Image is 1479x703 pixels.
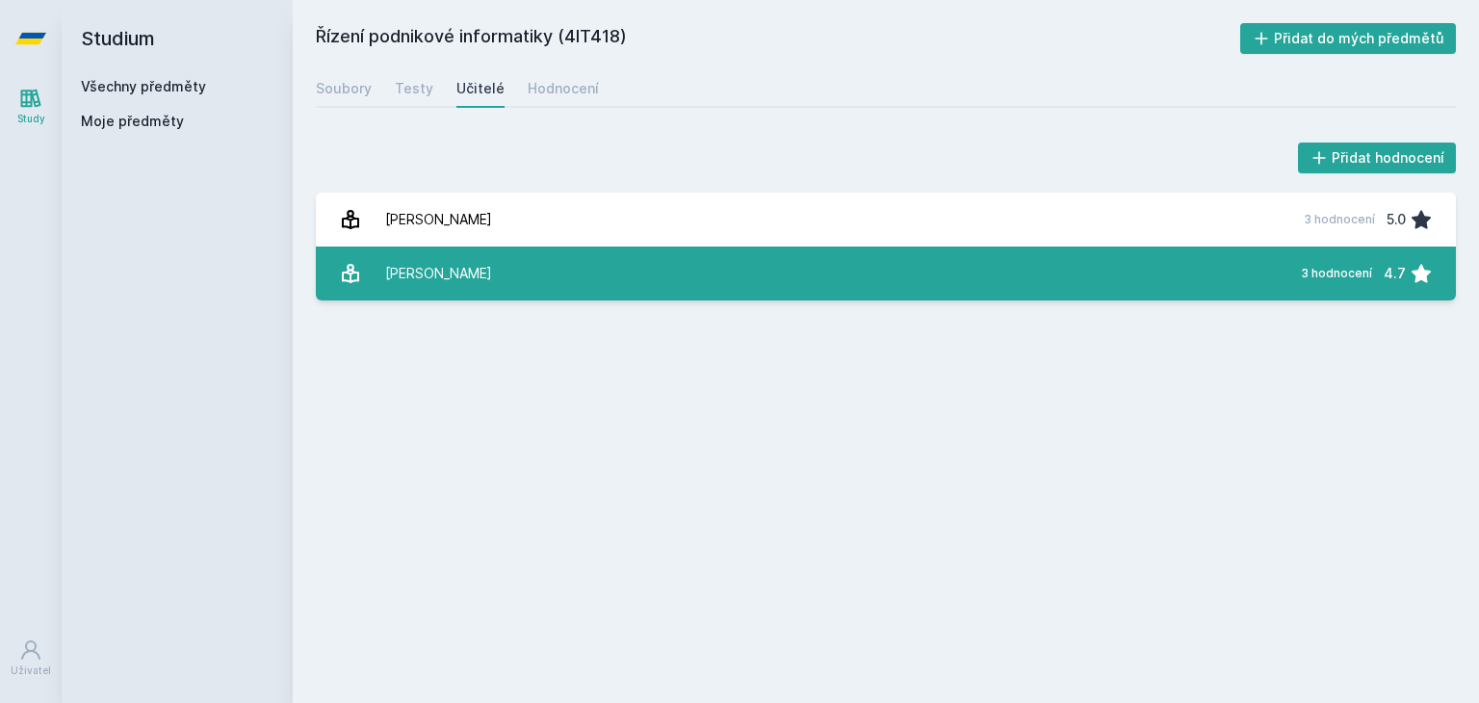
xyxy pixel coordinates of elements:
[395,79,433,98] div: Testy
[1301,266,1372,281] div: 3 hodnocení
[1240,23,1457,54] button: Přidat do mých předmětů
[1387,200,1406,239] div: 5.0
[1384,254,1406,293] div: 4.7
[1298,143,1457,173] button: Přidat hodnocení
[385,200,492,239] div: [PERSON_NAME]
[528,69,599,108] a: Hodnocení
[316,247,1456,300] a: [PERSON_NAME] 3 hodnocení 4.7
[528,79,599,98] div: Hodnocení
[456,79,505,98] div: Učitelé
[316,79,372,98] div: Soubory
[316,69,372,108] a: Soubory
[1304,212,1375,227] div: 3 hodnocení
[385,254,492,293] div: [PERSON_NAME]
[81,112,184,131] span: Moje předměty
[17,112,45,126] div: Study
[316,193,1456,247] a: [PERSON_NAME] 3 hodnocení 5.0
[316,23,1240,54] h2: Řízení podnikové informatiky (4IT418)
[4,629,58,688] a: Uživatel
[456,69,505,108] a: Učitelé
[11,664,51,678] div: Uživatel
[81,78,206,94] a: Všechny předměty
[4,77,58,136] a: Study
[395,69,433,108] a: Testy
